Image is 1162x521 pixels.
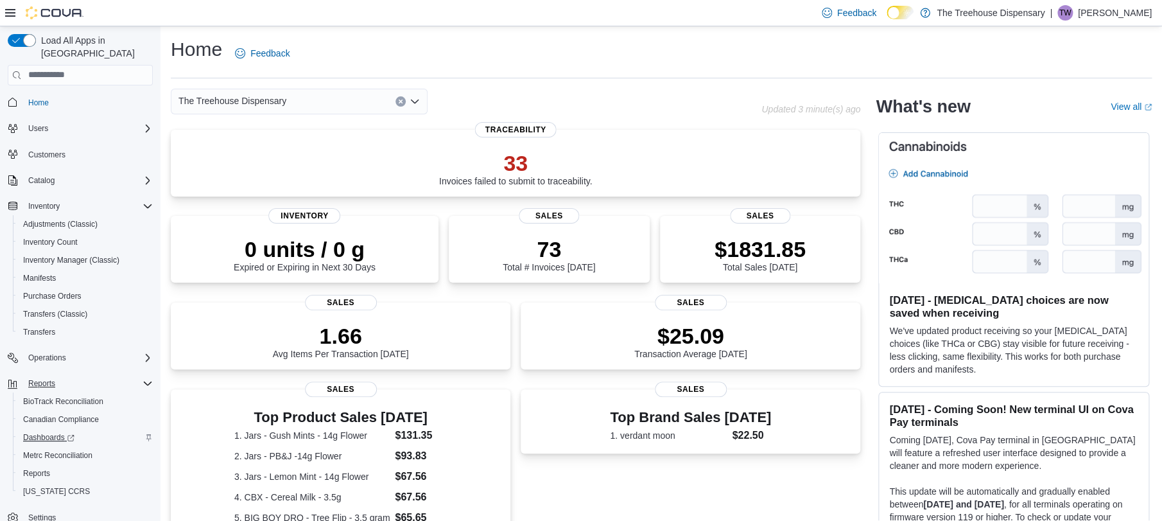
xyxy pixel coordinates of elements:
[273,323,409,349] p: 1.66
[28,98,49,108] span: Home
[23,255,119,265] span: Inventory Manager (Classic)
[18,394,153,409] span: BioTrack Reconciliation
[23,237,78,247] span: Inventory Count
[28,123,48,134] span: Users
[234,236,376,262] p: 0 units / 0 g
[23,173,153,188] span: Catalog
[234,236,376,272] div: Expired or Expiring in Next 30 Days
[3,119,158,137] button: Users
[18,394,108,409] a: BioTrack Reconciliation
[761,104,860,114] p: Updated 3 minute(s) ago
[23,121,53,136] button: Users
[730,208,790,224] span: Sales
[13,482,158,500] button: [US_STATE] CCRS
[395,96,406,107] button: Clear input
[305,295,377,310] span: Sales
[234,470,390,483] dt: 3. Jars - Lemon Mint - 14g Flower
[923,499,1003,509] strong: [DATE] and [DATE]
[13,305,158,323] button: Transfers (Classic)
[234,429,390,442] dt: 1. Jars - Gush Mints - 14g Flower
[18,288,87,304] a: Purchase Orders
[3,349,158,367] button: Operations
[23,95,54,110] a: Home
[23,414,99,425] span: Canadian Compliance
[13,251,158,269] button: Inventory Manager (Classic)
[519,208,579,224] span: Sales
[887,19,887,20] span: Dark Mode
[395,469,447,484] dd: $67.56
[13,428,158,446] a: Dashboards
[23,199,65,214] button: Inventory
[475,122,557,137] span: Traceability
[18,324,60,340] a: Transfers
[23,121,153,136] span: Users
[18,306,153,322] span: Transfers (Classic)
[18,466,55,481] a: Reports
[503,236,595,262] p: 73
[18,270,61,286] a: Manifests
[23,309,87,319] span: Transfers (Classic)
[439,150,593,176] p: 33
[889,294,1138,319] h3: [DATE] - [MEDICAL_DATA] choices are now saved when receiving
[18,288,153,304] span: Purchase Orders
[23,94,153,110] span: Home
[230,40,295,66] a: Feedback
[887,6,914,19] input: Dark Mode
[23,291,82,301] span: Purchase Orders
[18,448,153,463] span: Metrc Reconciliation
[610,410,771,425] h3: Top Brand Sales [DATE]
[937,5,1045,21] p: The Treehouse Dispensary
[18,448,98,463] a: Metrc Reconciliation
[715,236,806,272] div: Total Sales [DATE]
[13,446,158,464] button: Metrc Reconciliation
[23,376,153,391] span: Reports
[732,428,771,443] dd: $22.50
[36,34,153,60] span: Load All Apps in [GEOGRAPHIC_DATA]
[28,378,55,389] span: Reports
[18,466,153,481] span: Reports
[13,215,158,233] button: Adjustments (Classic)
[3,197,158,215] button: Inventory
[234,410,447,425] h3: Top Product Sales [DATE]
[28,175,55,186] span: Catalog
[1050,5,1052,21] p: |
[23,219,98,229] span: Adjustments (Classic)
[889,324,1138,376] p: We've updated product receiving so your [MEDICAL_DATA] choices (like THCa or CBG) stay visible fo...
[1059,5,1071,21] span: TW
[889,434,1138,472] p: Coming [DATE], Cova Pay terminal in [GEOGRAPHIC_DATA] will feature a refreshed user interface des...
[13,411,158,428] button: Canadian Compliance
[18,484,95,499] a: [US_STATE] CCRS
[23,327,55,337] span: Transfers
[395,490,447,505] dd: $67.56
[23,350,71,366] button: Operations
[273,323,409,359] div: Avg Items Per Transaction [DATE]
[18,306,92,322] a: Transfers (Classic)
[23,273,56,283] span: Manifests
[410,96,420,107] button: Open list of options
[28,150,65,160] span: Customers
[18,430,80,445] a: Dashboards
[655,382,727,397] span: Sales
[18,252,125,268] a: Inventory Manager (Classic)
[23,376,60,391] button: Reports
[18,216,153,232] span: Adjustments (Classic)
[250,47,290,60] span: Feedback
[439,150,593,186] div: Invoices failed to submit to traceability.
[1111,102,1152,112] a: View allExternal link
[23,486,90,497] span: [US_STATE] CCRS
[13,464,158,482] button: Reports
[18,324,153,340] span: Transfers
[395,428,447,443] dd: $131.35
[18,234,83,250] a: Inventory Count
[18,484,153,499] span: Washington CCRS
[1057,5,1073,21] div: Tina Wilkins
[23,450,92,461] span: Metrc Reconciliation
[305,382,377,397] span: Sales
[655,295,727,310] span: Sales
[715,236,806,262] p: $1831.85
[23,147,71,163] a: Customers
[1144,103,1152,111] svg: External link
[171,37,222,62] h1: Home
[268,208,340,224] span: Inventory
[3,93,158,112] button: Home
